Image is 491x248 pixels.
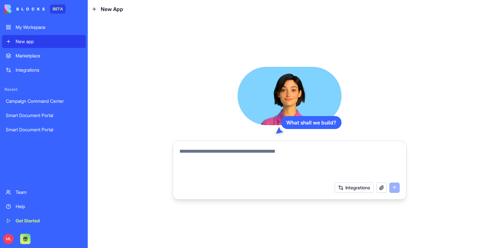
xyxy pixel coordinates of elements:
[2,64,86,77] a: Integrations
[281,116,342,129] div: What shall we build?
[335,183,374,193] button: Integrations
[2,35,86,48] a: New app
[2,21,86,34] a: My Workspace
[5,5,66,14] a: BETA
[6,98,82,104] div: Campaign Command Center
[3,234,14,244] span: ML
[2,49,86,62] a: Marketplace
[16,24,82,30] div: My Workspace
[2,95,86,108] a: Campaign Command Center
[16,203,82,210] div: Help
[2,186,86,199] a: Team
[101,5,123,13] span: New App
[5,5,45,14] img: logo
[16,38,82,45] div: New app
[2,87,86,92] span: Recent
[16,189,82,195] div: Team
[6,112,82,119] div: Smart Document Portal
[16,53,82,59] div: Marketplace
[2,200,86,213] a: Help
[16,218,82,224] div: Get Started
[2,214,86,227] a: Get Started
[16,67,82,73] div: Integrations
[2,109,86,122] a: Smart Document Portal
[50,5,66,14] div: BETA
[2,123,86,136] a: Smart Document Portal
[6,126,82,133] div: Smart Document Portal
